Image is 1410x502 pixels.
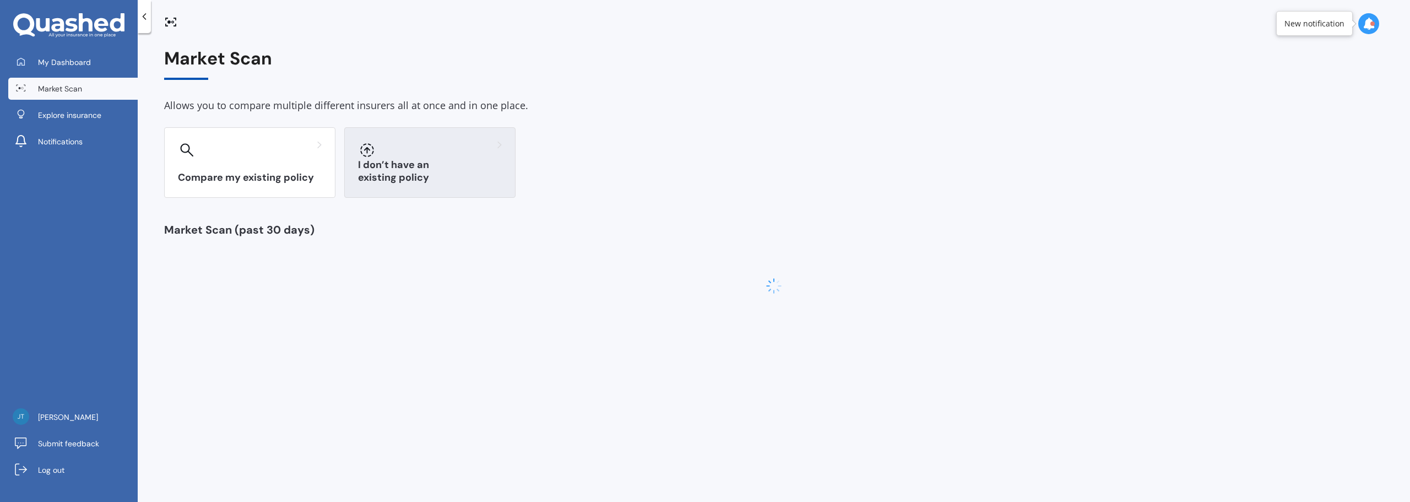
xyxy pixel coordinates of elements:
[8,459,138,481] a: Log out
[38,136,83,147] span: Notifications
[38,438,99,449] span: Submit feedback
[38,57,91,68] span: My Dashboard
[8,406,138,428] a: [PERSON_NAME]
[178,171,322,184] h3: Compare my existing policy
[8,104,138,126] a: Explore insurance
[8,78,138,100] a: Market Scan
[8,51,138,73] a: My Dashboard
[38,465,64,476] span: Log out
[38,83,82,94] span: Market Scan
[38,412,98,423] span: [PERSON_NAME]
[1284,18,1344,29] div: New notification
[38,110,101,121] span: Explore insurance
[164,48,1384,80] div: Market Scan
[13,408,29,425] img: 76b97b5c11cf4446983efeaf729126ab
[8,131,138,153] a: Notifications
[164,224,1384,235] div: Market Scan (past 30 days)
[8,433,138,455] a: Submit feedback
[358,159,502,184] h3: I don’t have an existing policy
[164,98,1384,114] div: Allows you to compare multiple different insurers all at once and in one place.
